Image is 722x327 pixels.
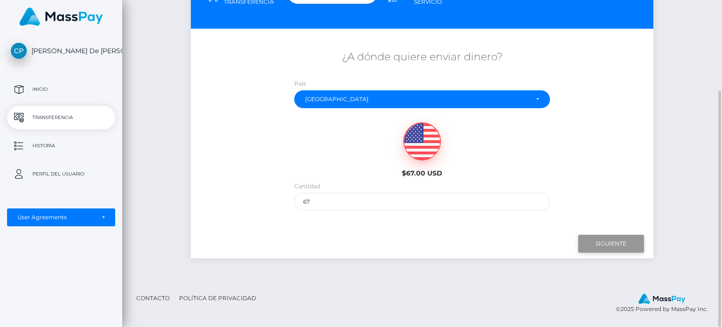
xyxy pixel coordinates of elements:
h5: ¿A dónde quiere enviar dinero? [198,50,646,64]
img: MassPay [638,294,685,304]
p: Inicio [11,82,111,96]
button: Mexico [294,90,550,108]
a: Inicio [7,78,115,101]
h6: $67.00 USD [365,169,479,177]
a: Contacto [133,291,173,305]
button: User Agreements [7,208,115,226]
div: [GEOGRAPHIC_DATA] [305,96,528,103]
img: MassPay [19,8,103,26]
label: País [294,80,306,88]
input: Cantidad a enviar en USD (Máximo: ) [294,193,550,210]
p: Historia [11,139,111,153]
a: Perfil del usuario [7,162,115,186]
a: Transferencia [7,106,115,129]
span: [PERSON_NAME] De [PERSON_NAME] [7,47,115,55]
label: Cantidad [294,182,320,191]
a: Historia [7,134,115,158]
p: Perfil del usuario [11,167,111,181]
div: © 2025 Powered by MassPay Inc. [616,293,715,314]
img: USD.png [404,123,440,160]
p: Transferencia [11,111,111,125]
div: User Agreements [17,214,94,221]
a: Política de privacidad [175,291,260,305]
input: Siguiente [578,235,644,253]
